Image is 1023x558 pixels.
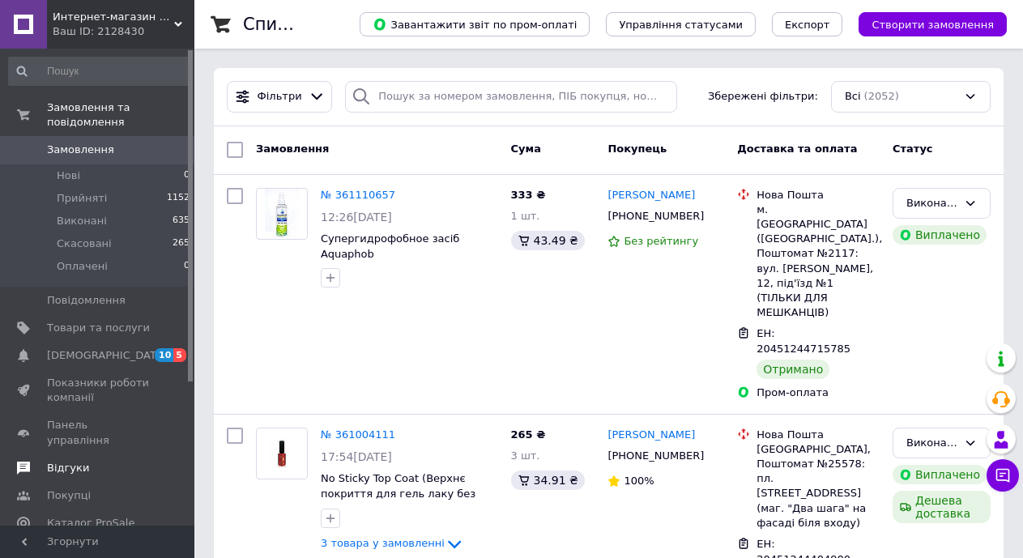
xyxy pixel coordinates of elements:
span: Статус [893,143,933,155]
a: № 361004111 [321,428,395,441]
span: 3 шт. [511,449,540,462]
span: 635 [173,214,190,228]
span: Интернет-магазин "NEW MARKET" [53,10,174,24]
a: Супергидрофобное засіб Aquaphob водовідштовхувальний спрей для взуття для одягу - AQUAPHOB [321,232,487,305]
h1: Список замовлень [243,15,407,34]
span: 0 [184,168,190,183]
span: Прийняті [57,191,107,206]
span: Повідомлення [47,293,126,308]
div: Нова Пошта [757,428,880,442]
span: ЕН: 20451244715785 [757,327,850,355]
a: Фото товару [256,188,308,240]
a: No Sticky Top Coat (Верхнє покриття для гель лаку без дисперсійного шару) [PERSON_NAME] 7 мл [321,472,475,530]
div: [GEOGRAPHIC_DATA], Поштомат №25578: пл. [STREET_ADDRESS] (маг. "Два шага" на фасаді біля входу) [757,442,880,530]
span: Замовлення та повідомлення [47,100,194,130]
span: Каталог ProSale [47,516,134,530]
input: Пошук за номером замовлення, ПІБ покупця, номером телефону, Email, номером накладної [345,81,677,113]
input: Пошук [8,57,191,86]
span: Управління статусами [619,19,743,31]
div: Ваш ID: 2128430 [53,24,194,39]
div: Виконано [906,195,957,212]
span: Фільтри [258,89,302,104]
div: Виплачено [893,465,987,484]
span: (2052) [864,90,899,102]
a: 3 товара у замовленні [321,537,464,549]
span: Виконані [57,214,107,228]
a: [PERSON_NAME] [607,428,695,443]
span: Покупець [607,143,667,155]
span: 1152 [167,191,190,206]
div: 43.49 ₴ [511,231,585,250]
a: № 361110657 [321,189,395,201]
div: 34.91 ₴ [511,471,585,490]
span: 0 [184,259,190,274]
span: Товари та послуги [47,321,150,335]
span: Завантажити звіт по пром-оплаті [373,17,577,32]
a: Створити замовлення [842,18,1007,30]
span: 265 ₴ [511,428,546,441]
span: Відгуки [47,461,89,475]
button: Управління статусами [606,12,756,36]
div: Пром-оплата [757,385,880,400]
div: м. [GEOGRAPHIC_DATA] ([GEOGRAPHIC_DATA].), Поштомат №2117: вул. [PERSON_NAME], 12, під'їзд №1 (ТІ... [757,202,880,321]
div: Виконано [906,435,957,452]
span: Збережені фільтри: [708,89,818,104]
div: Отримано [757,360,829,379]
span: Замовлення [47,143,114,157]
span: 10 [155,348,173,362]
span: 333 ₴ [511,189,546,201]
span: [DEMOGRAPHIC_DATA] [47,348,167,363]
span: Показники роботи компанії [47,376,150,405]
button: Завантажити звіт по пром-оплаті [360,12,590,36]
a: [PERSON_NAME] [607,188,695,203]
div: Нова Пошта [757,188,880,202]
button: Чат з покупцем [987,459,1019,492]
span: Без рейтингу [624,235,698,247]
a: Фото товару [256,428,308,479]
div: Дешева доставка [893,491,991,523]
span: 265 [173,236,190,251]
span: Створити замовлення [872,19,994,31]
span: Скасовані [57,236,112,251]
span: 5 [173,348,186,362]
img: Фото товару [257,439,307,467]
span: 17:54[DATE] [321,450,392,463]
span: Нові [57,168,80,183]
span: Панель управління [47,418,150,447]
span: 12:26[DATE] [321,211,392,224]
div: [PHONE_NUMBER] [604,206,707,227]
span: Експорт [785,19,830,31]
img: Фото товару [265,189,299,239]
span: Покупці [47,488,91,503]
span: Всі [845,89,861,104]
span: Cума [511,143,541,155]
div: [PHONE_NUMBER] [604,445,707,466]
span: 3 товара у замовленні [321,537,445,549]
span: Оплачені [57,259,108,274]
span: Замовлення [256,143,329,155]
button: Створити замовлення [859,12,1007,36]
span: 100% [624,475,654,487]
div: Виплачено [893,225,987,245]
span: Доставка та оплата [737,143,857,155]
button: Експорт [772,12,843,36]
span: 1 шт. [511,210,540,222]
